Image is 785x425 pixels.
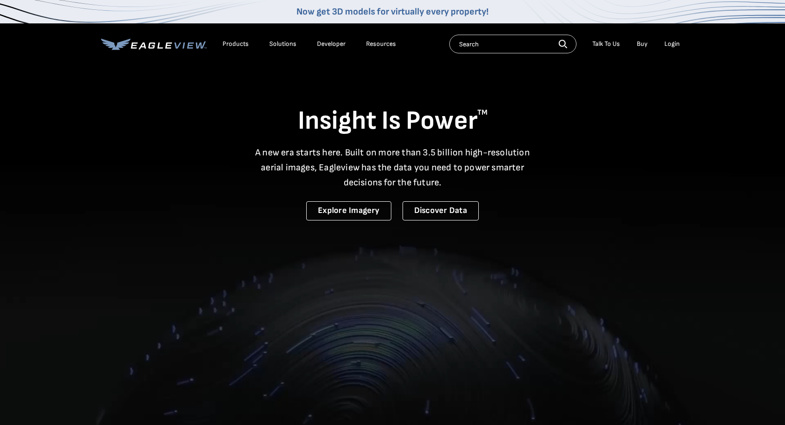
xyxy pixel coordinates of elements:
[223,40,249,48] div: Products
[269,40,296,48] div: Solutions
[477,108,488,117] sup: TM
[449,35,576,53] input: Search
[403,201,479,220] a: Discover Data
[101,105,684,138] h1: Insight Is Power
[296,6,489,17] a: Now get 3D models for virtually every property!
[317,40,346,48] a: Developer
[592,40,620,48] div: Talk To Us
[366,40,396,48] div: Resources
[637,40,648,48] a: Buy
[250,145,536,190] p: A new era starts here. Built on more than 3.5 billion high-resolution aerial images, Eagleview ha...
[664,40,680,48] div: Login
[306,201,391,220] a: Explore Imagery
